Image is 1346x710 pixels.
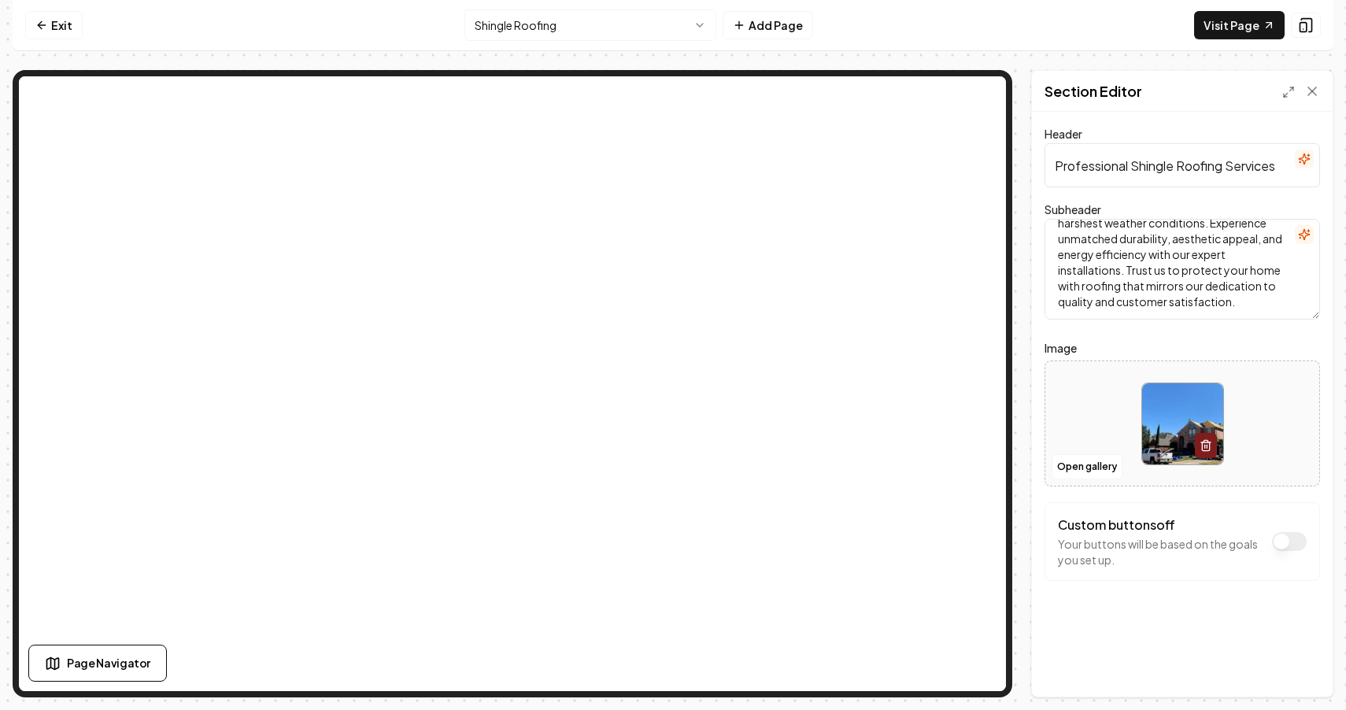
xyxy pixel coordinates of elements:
[1058,536,1264,568] p: Your buttons will be based on the goals you set up.
[723,11,813,39] button: Add Page
[1058,516,1175,533] label: Custom buttons off
[1045,143,1320,187] input: Header
[1045,202,1101,216] label: Subheader
[67,655,150,671] span: Page Navigator
[1045,80,1142,102] h2: Section Editor
[1052,454,1122,479] button: Open gallery
[1142,383,1223,464] img: image
[1045,127,1082,141] label: Header
[1194,11,1285,39] a: Visit Page
[1045,338,1320,357] label: Image
[25,11,83,39] a: Exit
[28,645,167,682] button: Page Navigator
[19,76,1006,691] iframe: To enrich screen reader interactions, please activate Accessibility in Grammarly extension settings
